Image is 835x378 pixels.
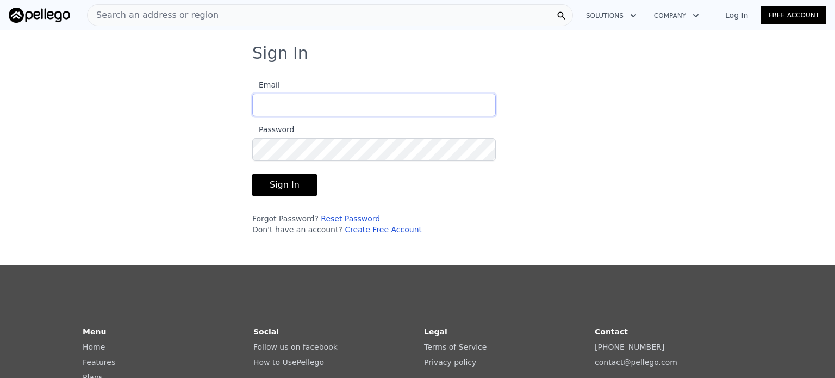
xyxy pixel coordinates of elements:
span: Email [252,80,280,89]
a: contact@pellego.com [595,358,677,367]
a: Log In [712,10,761,21]
button: Solutions [577,6,645,26]
h3: Sign In [252,44,583,63]
span: Password [252,125,294,134]
a: Terms of Service [424,343,487,351]
button: Company [645,6,708,26]
span: Search an address or region [88,9,219,22]
a: [PHONE_NUMBER] [595,343,664,351]
strong: Menu [83,327,106,336]
a: Follow us on facebook [253,343,338,351]
button: Sign In [252,174,317,196]
img: Pellego [9,8,70,23]
a: Free Account [761,6,826,24]
input: Password [252,138,496,161]
input: Email [252,94,496,116]
a: Features [83,358,115,367]
a: Create Free Account [345,225,422,234]
div: Forgot Password? Don't have an account? [252,213,496,235]
a: Home [83,343,105,351]
strong: Social [253,327,279,336]
strong: Contact [595,327,628,336]
a: How to UsePellego [253,358,324,367]
a: Reset Password [321,214,380,223]
strong: Legal [424,327,447,336]
a: Privacy policy [424,358,476,367]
